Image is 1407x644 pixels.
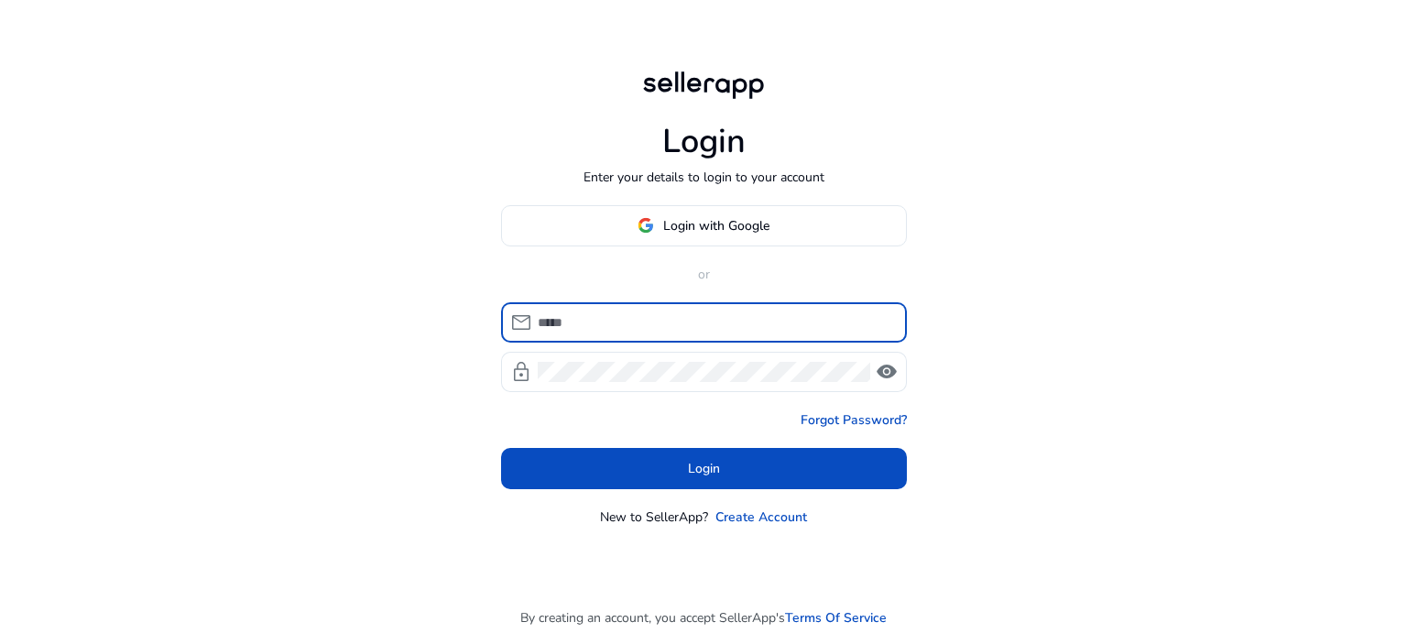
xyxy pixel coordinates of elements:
[663,216,769,235] span: Login with Google
[785,608,887,628] a: Terms Of Service
[662,122,746,161] h1: Login
[715,508,807,527] a: Create Account
[501,448,907,489] button: Login
[600,508,708,527] p: New to SellerApp?
[584,168,824,187] p: Enter your details to login to your account
[801,410,907,430] a: Forgot Password?
[501,205,907,246] button: Login with Google
[638,217,654,234] img: google-logo.svg
[688,459,720,478] span: Login
[510,311,532,333] span: mail
[501,265,907,284] p: or
[510,361,532,383] span: lock
[876,361,898,383] span: visibility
